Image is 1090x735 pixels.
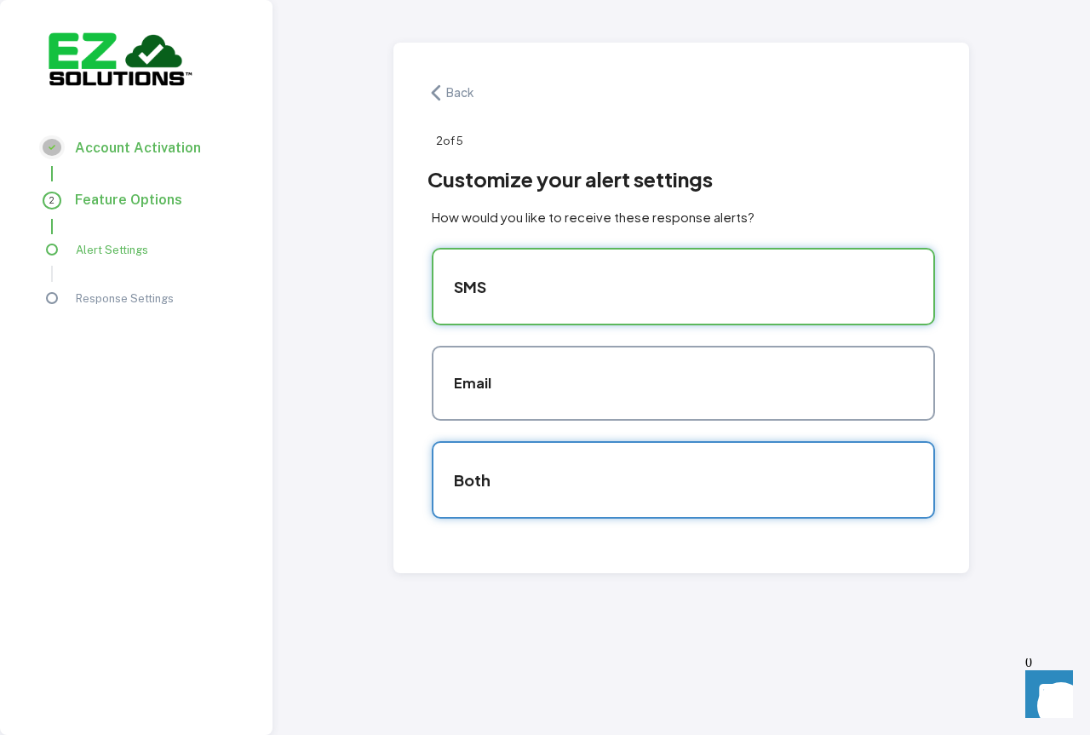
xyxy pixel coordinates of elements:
button: Back [427,77,495,109]
b: SMS [454,277,486,296]
p: Alert Settings [76,243,148,259]
span: 2 of 5 [432,134,463,147]
p: Feature Options [75,191,182,210]
h1: Customize your alert settings [427,164,713,194]
p: How would you like to receive these response alerts? [432,208,936,227]
span: 2 [43,192,61,210]
p: Account Activation [75,139,201,158]
b: Both [454,470,490,490]
iframe: Front Chat [1009,658,1082,732]
img: ResponseScribe [43,26,196,90]
b: Email [454,374,491,392]
p: Response Settings [76,291,174,307]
